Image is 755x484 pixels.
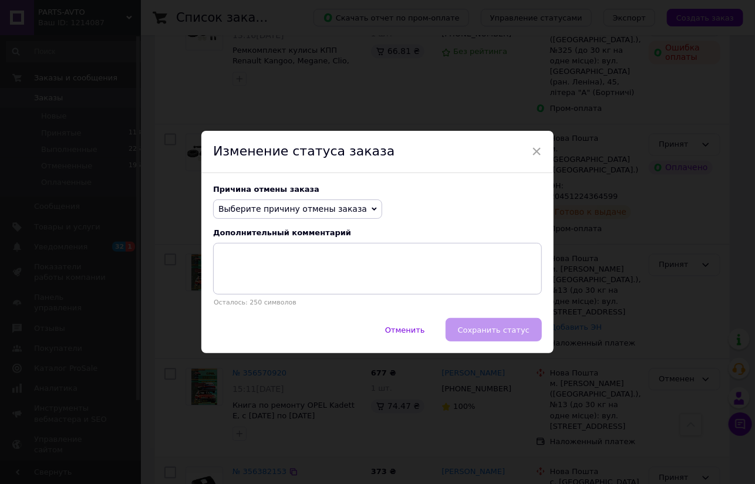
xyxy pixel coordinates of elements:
button: Отменить [373,318,437,341]
p: Осталось: 250 символов [213,299,542,306]
span: Отменить [385,326,425,334]
div: Дополнительный комментарий [213,228,542,237]
div: Изменение статуса заказа [201,131,554,173]
div: Причина отмены заказа [213,185,542,194]
span: × [531,141,542,161]
span: Выберите причину отмены заказа [218,204,367,214]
